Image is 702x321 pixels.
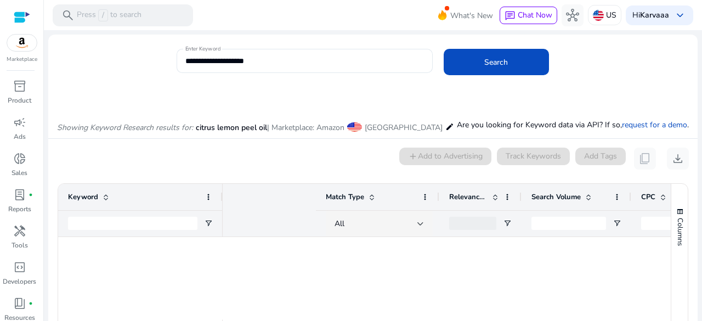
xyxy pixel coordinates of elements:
[457,119,689,131] p: Are you looking for Keyword data via API? If so, .
[632,12,669,19] p: Hi
[7,35,37,51] img: amazon.svg
[450,6,493,25] span: What's New
[68,217,197,230] input: Keyword Filter Input
[673,9,687,22] span: keyboard_arrow_down
[61,9,75,22] span: search
[444,49,549,75] button: Search
[12,240,28,250] p: Tools
[13,297,26,310] span: book_4
[185,45,220,53] mat-label: Enter Keyword
[505,10,516,21] span: chat
[675,218,685,246] span: Columns
[12,168,27,178] p: Sales
[566,9,579,22] span: hub
[445,120,454,133] mat-icon: edit
[484,57,508,68] span: Search
[13,224,26,238] span: handyman
[13,80,26,93] span: inventory_2
[77,9,141,21] p: Press to search
[641,192,655,202] span: CPC
[531,217,606,230] input: Search Volume Filter Input
[503,219,512,228] button: Open Filter Menu
[8,95,31,105] p: Product
[613,219,621,228] button: Open Filter Menu
[667,148,689,170] button: download
[13,116,26,129] span: campaign
[29,193,33,197] span: fiber_manual_record
[57,122,193,133] i: Showing Keyword Research results for:
[13,188,26,201] span: lab_profile
[267,122,344,133] span: | Marketplace: Amazon
[335,218,344,229] span: All
[14,132,26,142] p: Ads
[13,152,26,165] span: donut_small
[7,55,37,64] p: Marketplace
[593,10,604,21] img: us.svg
[8,204,31,214] p: Reports
[204,219,213,228] button: Open Filter Menu
[562,4,584,26] button: hub
[531,192,581,202] span: Search Volume
[326,192,364,202] span: Match Type
[622,120,687,130] a: request for a demo
[29,301,33,306] span: fiber_manual_record
[98,9,108,21] span: /
[606,5,616,25] p: US
[365,122,443,133] span: [GEOGRAPHIC_DATA]
[518,10,552,20] span: Chat Now
[196,122,267,133] span: citrus lemon peel oil
[671,152,684,165] span: download
[449,192,488,202] span: Relevance Score
[640,10,669,20] b: Karvaaa
[3,277,36,286] p: Developers
[500,7,557,24] button: chatChat Now
[68,192,98,202] span: Keyword
[13,261,26,274] span: code_blocks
